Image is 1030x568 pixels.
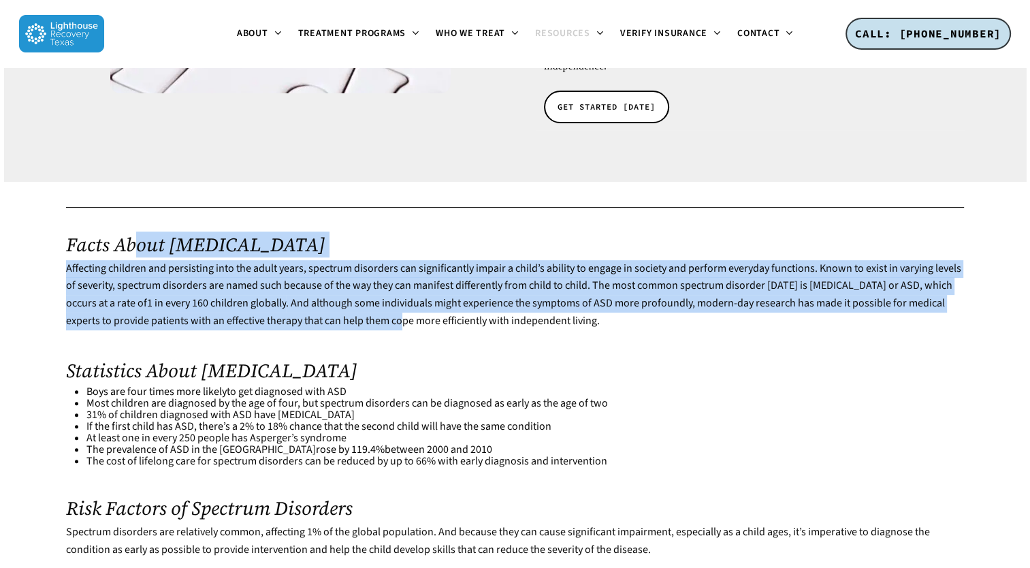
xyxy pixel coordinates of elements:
a: Boys are four times more likely [86,384,227,399]
p: Affecting children and persisting into the adult years, spectrum disorders can significantly impa... [66,260,964,330]
li: to get diagnosed with ASD [86,386,964,398]
li: The cost of lifelong care for spectrum disorders can be reduced by up to 66% with early diagnosis... [86,456,964,467]
span: Resources [535,27,590,40]
h2: Statistics About [MEDICAL_DATA] [66,360,964,381]
a: CALL: [PHONE_NUMBER] [846,18,1011,50]
span: CALL: [PHONE_NUMBER] [855,27,1001,40]
a: Contact [729,29,801,40]
span: Contact [737,27,779,40]
li: At least one in every 250 people has Asperger’s syndrome [86,432,964,444]
span: Who We Treat [436,27,505,40]
li: The prevalence of ASD in the [GEOGRAPHIC_DATA] between 2000 and 2010 [86,444,964,456]
span: Verify Insurance [620,27,707,40]
h2: Facts About [MEDICAL_DATA] [66,234,964,255]
li: 31% of children diagnosed with ASD have [MEDICAL_DATA] [86,409,964,421]
a: rose by 119.4% [316,442,385,457]
span: About [237,27,268,40]
a: Verify Insurance [612,29,729,40]
li: If the first child has ASD, there’s a 2% to 18% chance that the second child will have the same c... [86,421,964,432]
li: Most children are diagnosed by the age of four, but spectrum disorders can be diagnosed as early ... [86,398,964,409]
h2: Risk Factors of Spectrum Disorders [66,497,964,519]
a: Resources [527,29,612,40]
a: Treatment Programs [290,29,428,40]
a: About [229,29,290,40]
a: 1 in every 160 children globally [147,296,286,311]
span: GET STARTED [DATE] [558,100,656,114]
a: Who We Treat [428,29,527,40]
span: Treatment Programs [298,27,406,40]
a: GET STARTED [DATE] [544,91,669,123]
img: Lighthouse Recovery Texas [19,15,104,52]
